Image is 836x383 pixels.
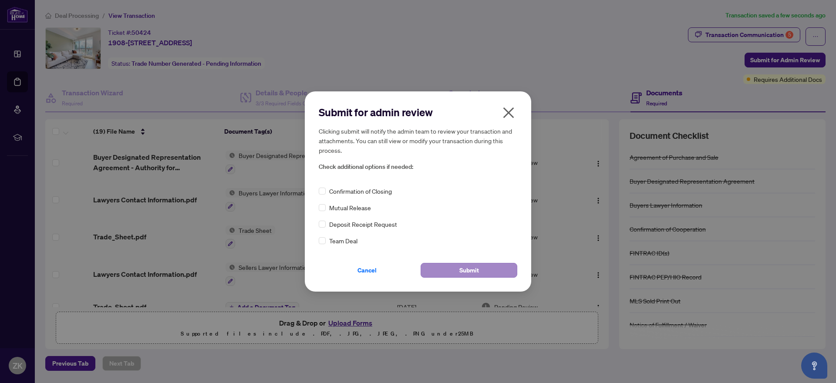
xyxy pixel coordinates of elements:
[329,219,397,229] span: Deposit Receipt Request
[319,263,415,278] button: Cancel
[459,263,479,277] span: Submit
[329,203,371,212] span: Mutual Release
[319,162,517,172] span: Check additional options if needed:
[502,106,516,120] span: close
[421,263,517,278] button: Submit
[801,353,827,379] button: Open asap
[329,186,392,196] span: Confirmation of Closing
[357,263,377,277] span: Cancel
[319,105,517,119] h2: Submit for admin review
[319,126,517,155] h5: Clicking submit will notify the admin team to review your transaction and attachments. You can st...
[329,236,357,245] span: Team Deal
